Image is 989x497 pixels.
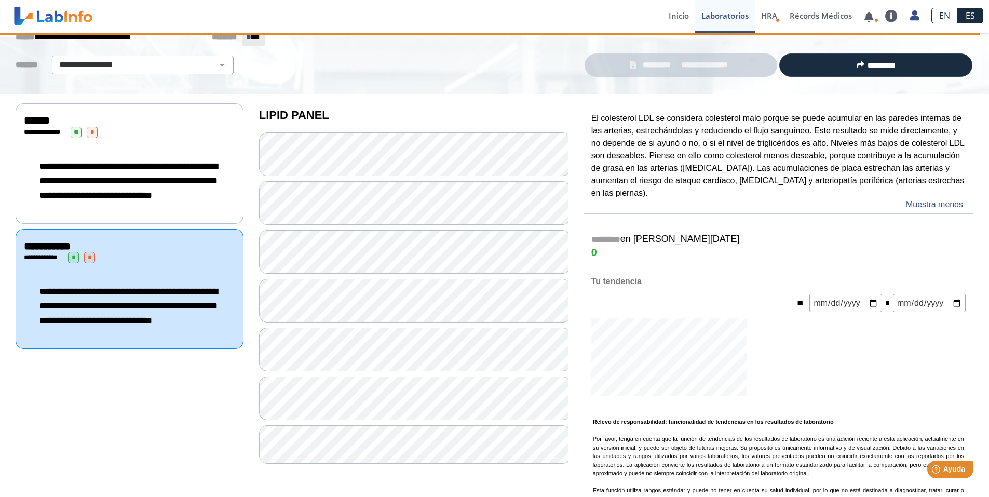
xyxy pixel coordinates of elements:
h5: en [PERSON_NAME][DATE] [591,234,966,246]
input: mm/dd/yyyy [809,294,882,312]
iframe: Help widget launcher [897,456,978,486]
input: mm/dd/yyyy [893,294,966,312]
a: ES [958,8,983,23]
h4: 0 [591,247,966,259]
b: Relevo de responsabilidad: funcionalidad de tendencias en los resultados de laboratorio [593,419,834,425]
p: El colesterol LDL se considera colesterol malo porque se puede acumular en las paredes internas d... [591,112,966,199]
b: Tu tendencia [591,277,642,286]
span: HRA [761,10,777,21]
a: Muestra menos [906,198,963,211]
a: EN [931,8,958,23]
b: LIPID PANEL [259,109,329,122]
